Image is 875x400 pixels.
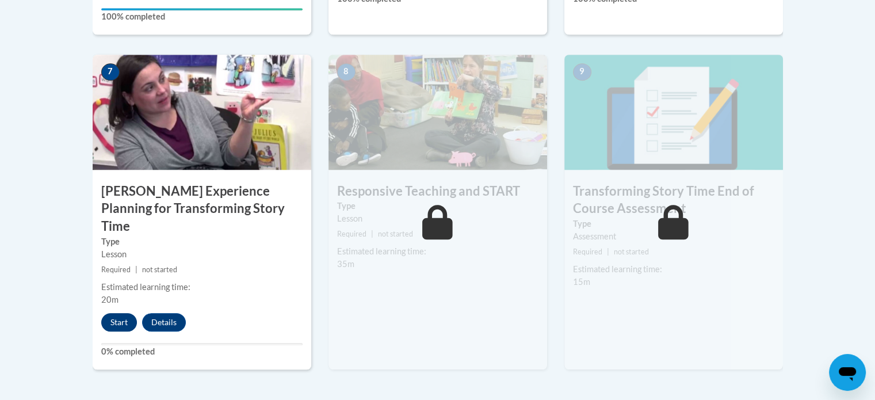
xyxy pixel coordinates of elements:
span: 35m [337,259,354,269]
iframe: Button to launch messaging window [829,354,866,391]
span: | [371,230,373,238]
label: Type [101,235,303,248]
span: 8 [337,63,356,81]
h3: [PERSON_NAME] Experience Planning for Transforming Story Time [93,182,311,235]
span: 15m [573,277,590,287]
span: Required [101,265,131,274]
div: Lesson [337,212,538,225]
div: Estimated learning time: [337,245,538,258]
span: | [135,265,137,274]
img: Course Image [328,55,547,170]
span: 9 [573,63,591,81]
label: 100% completed [101,10,303,23]
span: | [607,247,609,256]
div: Lesson [101,248,303,261]
label: 0% completed [101,345,303,358]
img: Course Image [564,55,783,170]
span: not started [142,265,177,274]
span: 7 [101,63,120,81]
label: Type [573,218,774,230]
span: not started [614,247,649,256]
div: Estimated learning time: [101,281,303,294]
img: Course Image [93,55,311,170]
h3: Transforming Story Time End of Course Assessment [564,182,783,218]
div: Your progress [101,8,303,10]
label: Type [337,200,538,212]
span: not started [378,230,413,238]
span: 20m [101,295,119,304]
div: Assessment [573,230,774,243]
button: Start [101,313,137,332]
button: Details [142,313,186,332]
h3: Responsive Teaching and START [328,182,547,200]
span: Required [337,230,366,238]
span: Required [573,247,602,256]
div: Estimated learning time: [573,263,774,276]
